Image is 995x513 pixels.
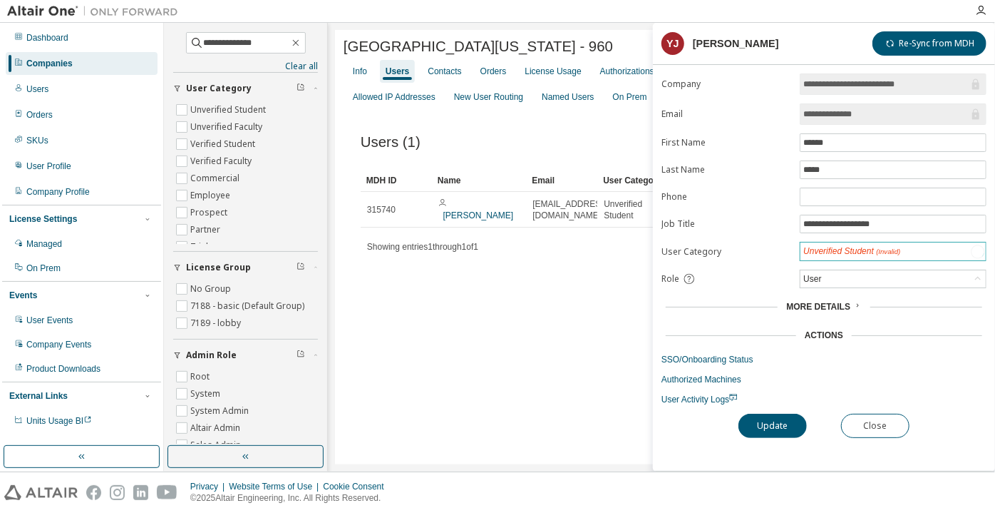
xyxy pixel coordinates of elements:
[26,315,73,326] div: User Events
[661,108,791,120] label: Email
[26,58,73,69] div: Companies
[613,91,647,103] div: On Prem
[603,169,663,192] div: User Category
[661,164,791,176] label: Last Name
[9,390,68,402] div: External Links
[190,402,252,420] label: System Admin
[26,32,68,44] div: Dashboard
[190,420,243,437] label: Altair Admin
[173,340,318,371] button: Admin Role
[110,485,125,500] img: instagram.svg
[661,273,679,285] span: Role
[438,169,520,192] div: Name
[532,198,609,221] span: [EMAIL_ADDRESS][DOMAIN_NAME]
[661,32,684,55] div: YJ
[480,66,507,77] div: Orders
[428,66,461,77] div: Contacts
[876,248,900,255] span: (Invalid)
[344,39,613,55] span: [GEOGRAPHIC_DATA][US_STATE] - 960
[173,61,318,72] a: Clear all
[323,481,392,492] div: Cookie Consent
[173,73,318,104] button: User Category
[9,290,37,301] div: Events
[661,191,791,203] label: Phone
[133,485,148,500] img: linkedin.svg
[190,368,212,385] label: Root
[872,31,986,56] button: Re-Sync from MDH
[367,242,478,252] span: Showing entries 1 through 1 of 1
[190,492,393,504] p: © 2025 Altair Engineering, Inc. All Rights Reserved.
[157,485,177,500] img: youtube.svg
[454,91,523,103] div: New User Routing
[800,243,986,260] div: Unverified Student (Invalid)
[738,414,807,438] button: Update
[786,302,850,312] span: More Details
[841,414,909,438] button: Close
[525,66,581,77] div: License Usage
[186,262,251,273] span: License Group
[86,485,101,500] img: facebook.svg
[297,83,305,94] span: Clear filter
[190,298,307,315] label: 7188 - basic (Default Group)
[353,66,367,77] div: Info
[190,385,223,402] label: System
[190,221,223,238] label: Partner
[190,481,229,492] div: Privacy
[190,204,230,221] label: Prospect
[186,350,237,361] span: Admin Role
[190,118,265,136] label: Unverified Faculty
[190,153,254,170] label: Verified Faculty
[801,271,823,287] div: User
[26,263,61,274] div: On Prem
[186,83,252,94] span: User Category
[229,481,323,492] div: Website Terms of Use
[693,38,779,49] div: [PERSON_NAME]
[9,213,77,225] div: License Settings
[366,169,426,192] div: MDH ID
[26,339,91,350] div: Company Events
[361,134,421,151] span: Users (1)
[532,169,592,192] div: Email
[297,262,305,273] span: Clear filter
[7,4,185,19] img: Altair One
[26,363,100,375] div: Product Downloads
[367,204,396,215] span: 315740
[173,252,318,283] button: License Group
[661,218,791,230] label: Job Title
[542,91,594,103] div: Named Users
[190,170,242,187] label: Commercial
[190,101,269,118] label: Unverified Student
[600,66,654,77] div: Authorizations
[26,416,92,426] span: Units Usage BI
[190,187,233,204] label: Employee
[190,315,244,332] label: 7189 - lobby
[190,437,244,454] label: Sales Admin
[661,137,791,148] label: First Name
[26,109,53,121] div: Orders
[26,186,90,198] div: Company Profile
[26,161,71,172] div: User Profile
[604,198,662,221] span: Unverified Student
[26,238,62,250] div: Managed
[803,245,900,258] div: Unverified Student
[661,246,791,258] label: User Category
[805,330,843,341] div: Actions
[26,135,48,146] div: SKUs
[353,91,435,103] div: Allowed IP Addresses
[190,238,211,255] label: Trial
[190,136,258,153] label: Verified Student
[26,83,48,95] div: Users
[386,66,409,77] div: Users
[443,210,514,220] a: [PERSON_NAME]
[297,350,305,361] span: Clear filter
[661,395,738,405] span: User Activity Logs
[661,374,986,385] a: Authorized Machines
[661,78,791,90] label: Company
[4,485,78,500] img: altair_logo.svg
[800,270,986,288] div: User
[661,354,986,365] a: SSO/Onboarding Status
[190,280,234,298] label: No Group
